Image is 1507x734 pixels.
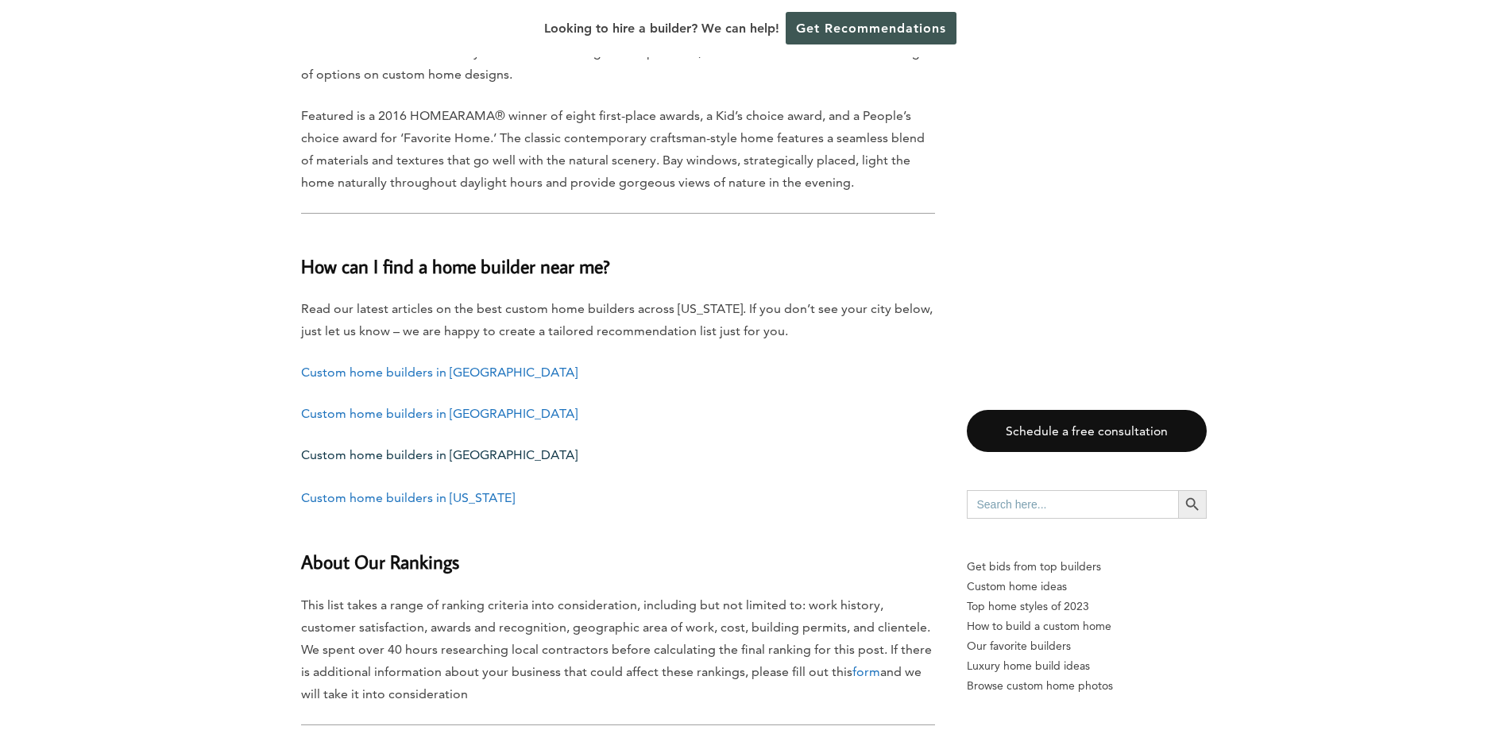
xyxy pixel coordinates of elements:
[1184,496,1201,513] svg: Search
[967,490,1178,519] input: Search here...
[786,12,956,44] a: Get Recommendations
[301,594,935,705] p: This list takes a range of ranking criteria into consideration, including but not limited to: wor...
[967,636,1207,656] a: Our favorite builders
[301,406,578,421] a: Custom home builders in [GEOGRAPHIC_DATA]
[967,557,1207,577] p: Get bids from top builders
[301,298,935,342] p: Read our latest articles on the best custom home builders across [US_STATE]. If you don’t see you...
[967,616,1207,636] a: How to build a custom home
[301,22,933,82] span: Sterling Homes put a fresh face on classic designs including modern, contemporary, and English Tu...
[967,656,1207,676] a: Luxury home build ideas
[301,549,459,574] b: About Our Rankings
[301,447,578,462] a: Custom home builders in [GEOGRAPHIC_DATA]
[301,365,578,380] a: Custom home builders in [GEOGRAPHIC_DATA]
[967,577,1207,597] a: Custom home ideas
[301,233,935,280] h3: How can I find a home builder near me?
[967,676,1207,696] a: Browse custom home photos
[967,410,1207,452] a: Schedule a free consultation
[301,490,515,505] a: Custom home builders in [US_STATE]
[967,597,1207,616] a: Top home styles of 2023
[301,108,925,190] span: Featured is a 2016 HOMEARAMA® winner of eight first-place awards, a Kid’s choice award, and a Peo...
[852,664,880,679] a: form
